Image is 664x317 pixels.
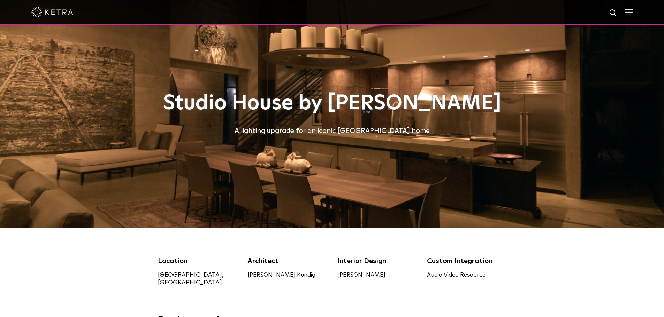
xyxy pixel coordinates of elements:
[427,272,486,278] a: Audio Video Resource
[31,7,73,17] img: ketra-logo-2019-white
[337,256,417,266] div: Interior Design
[158,271,237,286] div: [GEOGRAPHIC_DATA], [GEOGRAPHIC_DATA]
[247,256,327,266] div: Architect
[609,9,618,17] img: search icon
[427,256,506,266] div: Custom Integration
[158,125,506,136] div: A lighting upgrade for an iconic [GEOGRAPHIC_DATA] home
[158,92,506,115] h1: Studio House by [PERSON_NAME]
[247,272,315,278] a: [PERSON_NAME] Kundig
[625,9,633,15] img: Hamburger%20Nav.svg
[337,272,386,278] a: [PERSON_NAME]
[158,256,237,266] div: Location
